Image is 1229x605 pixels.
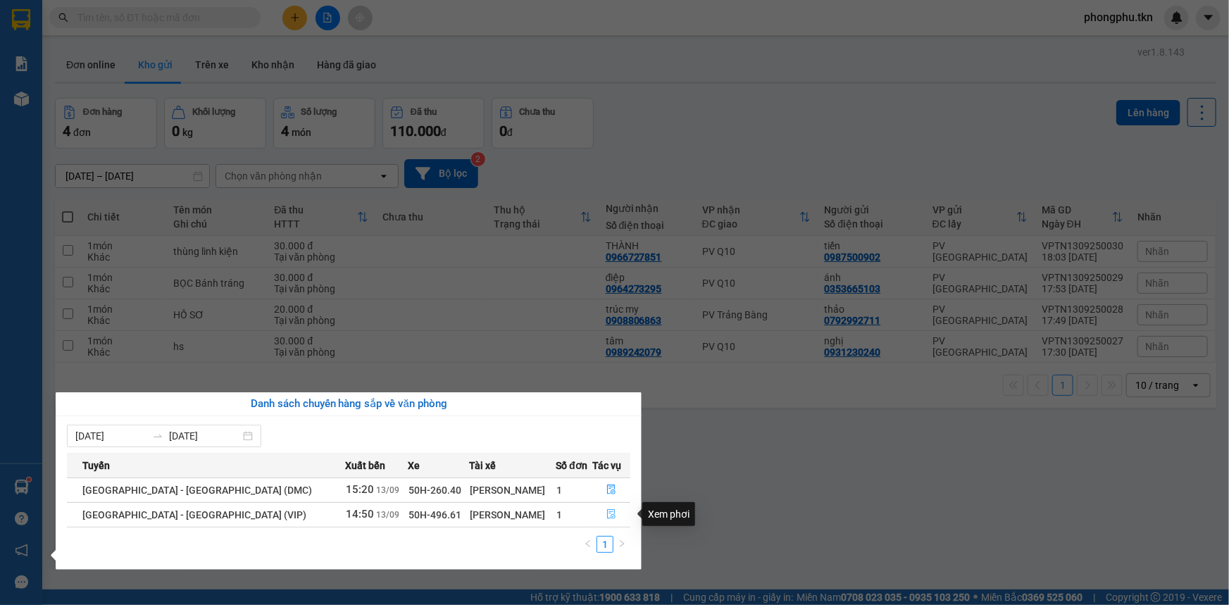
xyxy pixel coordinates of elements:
[346,508,374,520] span: 14:50
[580,536,597,553] li: Previous Page
[132,35,589,52] li: [STREET_ADDRESS][PERSON_NAME]. [GEOGRAPHIC_DATA], Tỉnh [GEOGRAPHIC_DATA]
[642,502,695,526] div: Xem phơi
[169,428,240,444] input: Đến ngày
[82,509,306,520] span: [GEOGRAPHIC_DATA] - [GEOGRAPHIC_DATA] (VIP)
[152,430,163,442] span: to
[408,485,461,496] span: 50H-260.40
[18,18,88,88] img: logo.jpg
[613,536,630,553] button: right
[592,458,621,473] span: Tác vụ
[18,102,210,149] b: GỬI : PV [GEOGRAPHIC_DATA]
[469,458,496,473] span: Tài xế
[584,539,592,548] span: left
[556,485,562,496] span: 1
[606,509,616,520] span: file-done
[408,509,461,520] span: 50H-496.61
[82,485,312,496] span: [GEOGRAPHIC_DATA] - [GEOGRAPHIC_DATA] (DMC)
[613,536,630,553] li: Next Page
[593,504,630,526] button: file-done
[376,485,399,495] span: 13/09
[75,428,146,444] input: Từ ngày
[556,458,587,473] span: Số đơn
[606,485,616,496] span: file-done
[345,458,385,473] span: Xuất bến
[152,430,163,442] span: swap-right
[580,536,597,553] button: left
[597,536,613,553] li: 1
[470,482,555,498] div: [PERSON_NAME]
[618,539,626,548] span: right
[470,507,555,523] div: [PERSON_NAME]
[67,396,630,413] div: Danh sách chuyến hàng sắp về văn phòng
[376,510,399,520] span: 13/09
[132,52,589,70] li: Hotline: 1900 8153
[597,537,613,552] a: 1
[556,509,562,520] span: 1
[82,458,110,473] span: Tuyến
[346,483,374,496] span: 15:20
[408,458,420,473] span: Xe
[593,479,630,501] button: file-done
